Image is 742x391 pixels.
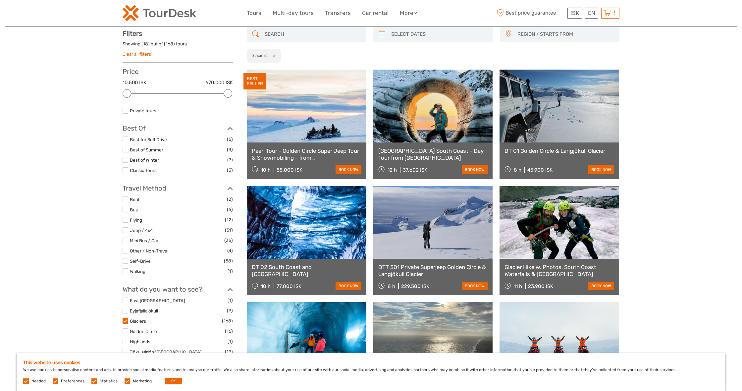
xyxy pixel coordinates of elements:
span: (1) [228,267,233,275]
span: 8 h [514,167,521,173]
label: Statistics [100,378,118,384]
div: EN [585,8,598,19]
span: (5) [227,136,233,143]
input: SELECT DATES [389,28,490,40]
a: Car rental [362,8,389,18]
div: BEST SELLER [243,73,266,89]
span: (51) [225,226,233,234]
div: Showing ( ) out of ( ) tours [123,41,233,51]
span: ISK [570,10,579,16]
a: Flying [130,217,142,223]
button: Open LiveChat chat widget [76,10,84,18]
a: Bus [130,207,138,212]
a: Jeep / 4x4 [130,228,153,233]
span: 10 h [261,283,271,289]
a: DT 01 Golden Circle & Langjökull Glacier [504,147,614,154]
span: 8 h [388,283,395,289]
a: Eyjafjallajökull [130,308,158,313]
span: Best price guarantee [495,8,566,19]
span: (2) [227,195,233,203]
span: (16) [225,327,233,335]
label: Preferences [61,378,84,384]
span: (5) [227,206,233,213]
a: Multi-day tours [273,8,314,18]
span: (4) [227,247,233,254]
button: x [269,52,278,59]
a: Best for Self Drive [130,137,167,142]
a: Pearl Tour - Golden Circle Super Jeep Tour & Snowmobiling - from [GEOGRAPHIC_DATA] [252,147,361,161]
div: 77.800 ISK [277,283,301,289]
label: Marketing [133,378,152,384]
a: Glacier Hike w. Photos, South Coast Waterfalls & [GEOGRAPHIC_DATA] [504,264,614,277]
label: 18 [143,41,148,47]
a: Transfers [325,8,351,18]
span: (12) [225,216,233,224]
div: 37.602 ISK [403,167,427,173]
span: (19) [225,348,233,356]
a: Self-Drive [130,258,151,264]
div: 23.900 ISK [528,283,553,289]
span: 12 h [388,167,397,173]
input: SEARCH [262,28,363,40]
a: Clear all filters [123,51,151,57]
span: (3) [227,146,233,153]
h3: What do you want to see? [123,285,233,293]
a: More [400,8,417,18]
span: (1) [228,297,233,304]
button: OK [165,378,182,384]
a: Classic Tours [130,168,157,173]
a: Private tours [130,108,156,113]
span: (9) [227,307,233,314]
a: book now [462,282,488,290]
a: [GEOGRAPHIC_DATA] South Coast - Day Tour from [GEOGRAPHIC_DATA] [378,147,488,161]
a: DTT 301 Private Superjeep Golden Circle & Langjökull Glacier [378,264,488,277]
p: We're away right now. Please check back later! [9,12,75,17]
strong: Filters [123,29,142,37]
span: 11 h [514,283,522,289]
a: book now [336,165,361,174]
label: 168 [166,41,173,47]
a: Best of Summer [130,147,163,152]
a: Glaciers [130,318,146,324]
a: Walking [130,269,145,274]
a: book now [462,165,488,174]
h3: Travel Method [123,184,233,192]
a: Best of Winter [130,157,159,163]
h3: Price [123,68,233,76]
a: Boat [130,197,139,202]
a: Highlands [130,339,150,344]
label: 670.000 ISK [205,79,233,86]
span: (1) [228,338,233,345]
img: 120-15d4194f-c635-41b9-a512-a3cb382bfb57_logo_small.png [123,5,196,21]
div: 45.900 ISK [527,167,553,173]
h3: Best Of [123,124,233,132]
div: We use cookies to personalise content and ads, to provide social media features and to analyse ou... [17,353,725,391]
h5: This website uses cookies [23,360,719,365]
span: (35) [224,237,233,244]
h2: Glaciers [251,53,268,58]
span: 10 h [261,167,271,173]
a: book now [588,282,614,290]
a: book now [588,165,614,174]
div: 229.500 ISK [401,283,429,289]
label: 10.500 ISK [123,79,146,86]
a: Mini Bus / Car [130,238,158,243]
button: REGION / STARTS FROM [514,29,616,40]
a: Other / Non-Travel [130,248,168,253]
a: DT 02 South Coast and [GEOGRAPHIC_DATA] [252,264,361,277]
a: Tours [247,8,261,18]
span: (168) [222,317,233,325]
a: East [GEOGRAPHIC_DATA] [130,298,185,303]
label: Needed [31,378,46,384]
span: 1 [612,10,616,16]
a: Golden Circle [130,329,157,334]
span: (58) [224,257,233,265]
a: Jökulsárlón/[GEOGRAPHIC_DATA] [130,349,201,355]
a: book now [336,282,361,290]
span: (3) [227,166,233,174]
div: 55.000 ISK [277,167,302,173]
span: (7) [227,156,233,164]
